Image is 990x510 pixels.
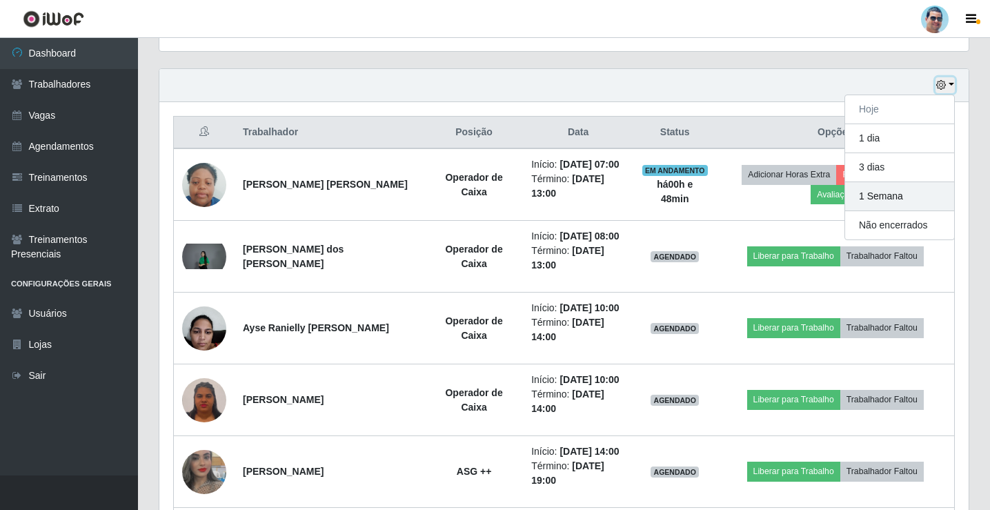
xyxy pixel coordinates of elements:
img: 1752886707341.jpeg [182,376,226,424]
time: [DATE] 08:00 [560,231,619,242]
span: AGENDADO [651,395,699,406]
button: Trabalhador Faltou [840,462,924,481]
li: Término: [531,244,625,273]
strong: ASG ++ [457,466,492,477]
button: Liberar para Trabalho [747,318,840,337]
li: Término: [531,459,625,488]
button: Trabalhador Faltou [840,390,924,409]
li: Término: [531,315,625,344]
strong: há 00 h e 48 min [657,179,693,204]
li: Início: [531,373,625,387]
strong: Operador de Caixa [445,172,502,197]
img: CoreUI Logo [23,10,84,28]
button: Adicionar Horas Extra [742,165,836,184]
th: Data [523,117,633,149]
th: Status [633,117,716,149]
li: Início: [531,229,625,244]
th: Posição [425,117,523,149]
button: Trabalhador Faltou [840,318,924,337]
button: Não encerrados [845,211,954,239]
button: Hoje [845,95,954,124]
button: 1 Semana [845,182,954,211]
span: AGENDADO [651,467,699,478]
strong: Ayse Ranielly [PERSON_NAME] [243,322,389,333]
li: Início: [531,301,625,315]
li: Término: [531,172,625,201]
strong: [PERSON_NAME] [PERSON_NAME] [243,179,408,190]
strong: [PERSON_NAME] [243,466,324,477]
button: 1 dia [845,124,954,153]
img: 1758553448636.jpeg [182,244,226,270]
time: [DATE] 07:00 [560,159,619,170]
button: Avaliação [811,185,860,204]
button: Liberar para Trabalho [747,246,840,266]
button: Liberar para Trabalho [747,462,840,481]
img: 1709225632480.jpeg [182,155,226,214]
strong: Operador de Caixa [445,244,502,269]
button: Trabalhador Faltou [840,246,924,266]
time: [DATE] 10:00 [560,374,619,385]
th: Trabalhador [235,117,425,149]
button: Forçar Encerramento [836,165,929,184]
strong: Operador de Caixa [445,387,502,413]
time: [DATE] 14:00 [560,446,619,457]
img: 1712274228951.jpeg [182,299,226,357]
span: AGENDADO [651,323,699,334]
strong: [PERSON_NAME] [243,394,324,405]
button: 3 dias [845,153,954,182]
li: Início: [531,157,625,172]
th: Opções [716,117,954,149]
button: Liberar para Trabalho [747,390,840,409]
li: Início: [531,444,625,459]
span: AGENDADO [651,251,699,262]
span: EM ANDAMENTO [642,165,708,176]
strong: Operador de Caixa [445,315,502,341]
time: [DATE] 10:00 [560,302,619,313]
strong: [PERSON_NAME] dos [PERSON_NAME] [243,244,344,269]
li: Término: [531,387,625,416]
